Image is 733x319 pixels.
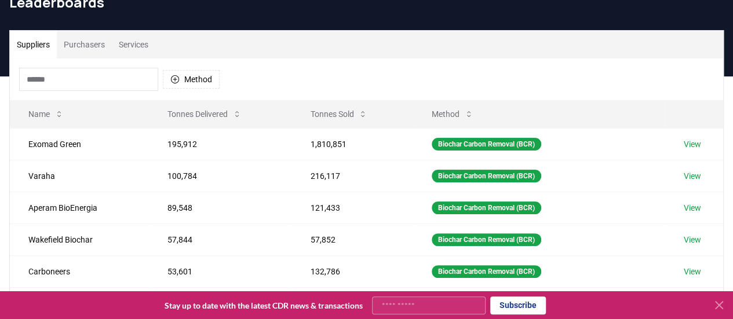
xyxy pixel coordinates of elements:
a: View [684,138,701,150]
button: Services [112,31,155,58]
td: Carboneers [10,255,149,287]
td: Wakefield Biochar [10,223,149,255]
td: Exomad Green [10,128,149,160]
button: Tonnes Sold [301,102,377,126]
td: 89,548 [149,192,291,223]
td: 57,844 [149,223,291,255]
a: View [684,202,701,214]
td: 52,625 [291,287,413,319]
td: 57,852 [291,223,413,255]
td: Varaha [10,160,149,192]
div: Biochar Carbon Removal (BCR) [432,201,541,214]
button: Method [422,102,483,126]
td: 121,433 [291,192,413,223]
a: View [684,170,701,182]
button: Purchasers [57,31,112,58]
td: 216,117 [291,160,413,192]
td: Pacific Biochar [10,287,149,319]
div: Biochar Carbon Removal (BCR) [432,138,541,151]
button: Method [163,70,220,89]
button: Name [19,102,73,126]
button: Tonnes Delivered [158,102,251,126]
button: Suppliers [10,31,57,58]
td: 49,125 [149,287,291,319]
div: Biochar Carbon Removal (BCR) [432,233,541,246]
div: Biochar Carbon Removal (BCR) [432,170,541,182]
td: 53,601 [149,255,291,287]
td: Aperam BioEnergia [10,192,149,223]
a: View [684,266,701,277]
td: 132,786 [291,255,413,287]
td: 195,912 [149,128,291,160]
td: 1,810,851 [291,128,413,160]
td: 100,784 [149,160,291,192]
div: Biochar Carbon Removal (BCR) [432,265,541,278]
a: View [684,234,701,245]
